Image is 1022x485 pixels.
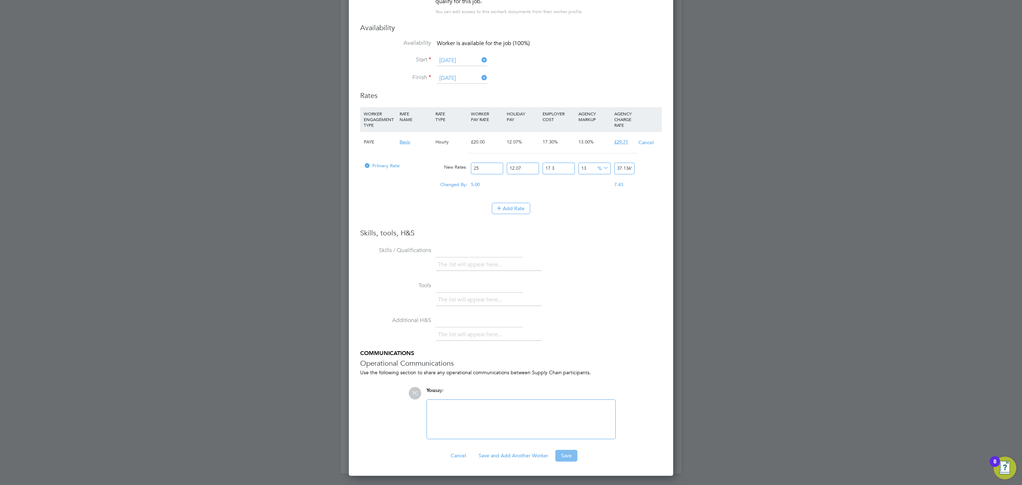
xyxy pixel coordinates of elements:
[360,282,431,289] label: Tools
[541,107,577,126] div: EMPLOYER COST
[434,132,469,152] div: Hourly
[427,387,435,393] span: You
[471,181,480,187] span: 5.00
[434,160,469,174] div: New Rates:
[364,163,400,169] span: Primary Rate
[612,107,636,131] div: AGENCY CHARGE RATE
[638,139,654,146] button: Cancel
[427,387,616,399] div: say:
[505,107,541,126] div: HOLIDAY PAY
[398,107,434,126] div: RATE NAME
[360,369,662,376] div: Use the following section to share any operational communications between Supply Chain participants.
[360,247,431,254] label: Skills / Qualifications
[543,139,558,145] span: 17.30%
[595,164,610,171] span: %
[614,181,623,187] span: 7.43
[360,74,431,81] label: Finish
[362,107,398,131] div: WORKER ENGAGEMENT TYPE
[507,139,522,145] span: 12.07%
[438,330,505,339] li: The list will appear here...
[360,228,662,238] h3: Skills, tools, H&S
[360,350,662,357] h5: COMMUNICATIONS
[362,178,469,191] div: Changed By:
[360,23,662,32] h3: Availability
[577,107,612,126] div: AGENCY MARKUP
[362,132,398,152] div: PAYE
[360,317,431,324] label: Additional H&S
[994,457,1016,479] button: Open Resource Center, 8 new notifications
[492,203,530,214] button: Add Rate
[400,139,410,145] span: Basic
[437,55,487,66] input: Select one
[437,40,530,47] span: Worker is available for the job (100%)
[438,260,505,269] li: The list will appear here...
[434,107,469,126] div: RATE TYPE
[438,295,505,305] li: The list will appear here...
[437,73,487,84] input: Select one
[578,139,594,145] span: 13.00%
[469,107,505,126] div: WORKER PAY RATE
[409,387,421,399] span: TC
[445,450,472,461] button: Cancel
[435,7,583,16] div: You can edit access to this worker’s documents from their worker profile.
[360,56,431,64] label: Start
[360,39,431,47] label: Availability
[555,450,577,461] button: Save
[360,91,662,100] h3: Rates
[614,139,628,145] span: £29.71
[360,359,662,368] h3: Operational Communications
[469,132,505,152] div: £20.00
[993,462,996,471] div: 8
[473,450,554,461] button: Save and Add Another Worker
